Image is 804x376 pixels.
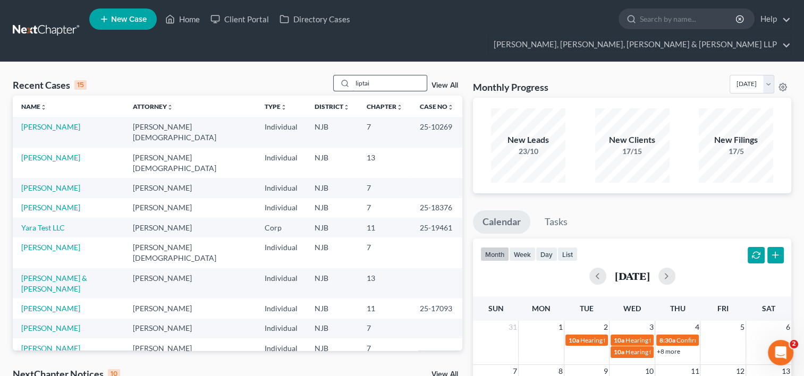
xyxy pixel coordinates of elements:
td: Individual [256,338,306,358]
span: Hearing for [PERSON_NAME] [580,336,663,344]
td: Individual [256,198,306,218]
td: [PERSON_NAME] [124,319,256,338]
td: 7 [358,198,411,218]
td: NJB [306,198,358,218]
a: [PERSON_NAME], [PERSON_NAME], [PERSON_NAME] & [PERSON_NAME] LLP [488,35,791,54]
span: Thu [670,304,685,313]
td: Individual [256,298,306,318]
td: NJB [306,237,358,268]
i: unfold_more [167,104,173,110]
a: Case Nounfold_more [420,102,454,110]
a: +8 more [657,347,680,355]
td: NJB [306,319,358,338]
span: 8:30a [659,336,675,344]
span: 2 [603,321,609,334]
a: [PERSON_NAME] [21,304,80,313]
iframe: Intercom live chat [768,340,793,365]
td: Individual [256,178,306,198]
a: Directory Cases [274,10,356,29]
div: New Filings [699,134,773,146]
td: Individual [256,117,306,147]
div: Recent Cases [13,79,87,91]
div: New Clients [595,134,670,146]
a: Attorneyunfold_more [133,102,173,110]
td: [PERSON_NAME] [124,338,256,358]
td: Corp [256,218,306,237]
span: 1 [557,321,564,334]
td: 7 [358,178,411,198]
a: [PERSON_NAME] [21,183,80,192]
span: 10a [614,336,624,344]
td: 25-17093 [411,298,462,318]
span: 2 [790,340,798,348]
input: Search by name... [352,75,427,91]
td: 11 [358,218,411,237]
a: [PERSON_NAME] [21,122,80,131]
i: unfold_more [343,104,350,110]
span: Sat [762,304,775,313]
a: [PERSON_NAME] [21,344,80,353]
a: Help [755,10,791,29]
a: [PERSON_NAME] [21,243,80,252]
div: 17/5 [699,146,773,157]
td: NJB [306,218,358,237]
a: Yara Test LLC [21,223,65,232]
input: Search by name... [640,9,737,29]
a: Chapterunfold_more [367,102,403,110]
span: 4 [693,321,700,334]
td: 7 [358,237,411,268]
span: 31 [507,321,518,334]
a: [PERSON_NAME] [21,153,80,162]
span: Fri [717,304,729,313]
td: [PERSON_NAME] [124,268,256,298]
td: 11 [358,298,411,318]
div: 17/15 [595,146,670,157]
td: Individual [256,268,306,298]
td: Individual [256,237,306,268]
td: 25-19461 [411,218,462,237]
td: 13 [358,268,411,298]
i: unfold_more [281,104,287,110]
span: Wed [623,304,641,313]
span: Tue [580,304,594,313]
td: [PERSON_NAME][DEMOGRAPHIC_DATA] [124,148,256,178]
td: 25-18376 [411,198,462,218]
span: Sun [488,304,504,313]
button: week [509,247,536,261]
span: 6 [785,321,791,334]
span: Mon [532,304,551,313]
a: Districtunfold_more [315,102,350,110]
td: NJB [306,298,358,318]
span: Hearing for [PERSON_NAME] [625,336,708,344]
span: 10a [569,336,579,344]
a: [PERSON_NAME] & [PERSON_NAME] [21,274,87,293]
td: [PERSON_NAME][DEMOGRAPHIC_DATA] [124,117,256,147]
a: Client Portal [205,10,274,29]
div: New Leads [491,134,565,146]
i: unfold_more [396,104,403,110]
button: list [557,247,578,261]
div: 23/10 [491,146,565,157]
td: NJB [306,268,358,298]
td: Individual [256,319,306,338]
i: unfold_more [40,104,47,110]
a: Tasks [535,210,577,234]
td: [PERSON_NAME] [124,178,256,198]
button: month [480,247,509,261]
span: Hearing for [PERSON_NAME] & [PERSON_NAME] [625,348,765,356]
a: Calendar [473,210,530,234]
td: 7 [358,338,411,358]
button: day [536,247,557,261]
a: Typeunfold_more [265,102,287,110]
a: [PERSON_NAME] [21,203,80,212]
td: [PERSON_NAME] [124,198,256,218]
a: [PERSON_NAME] [21,323,80,332]
i: unfold_more [447,104,454,110]
span: New Case [111,15,147,23]
td: 7 [358,117,411,147]
h3: Monthly Progress [473,81,548,93]
td: [PERSON_NAME] [124,218,256,237]
td: NJB [306,148,358,178]
a: Home [160,10,205,29]
td: 13 [358,148,411,178]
